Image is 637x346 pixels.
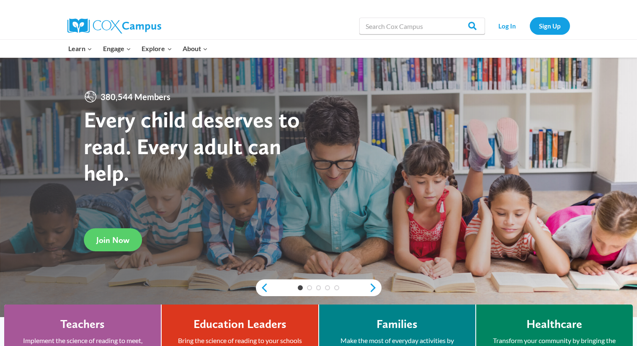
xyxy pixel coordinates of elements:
span: 380,544 Members [97,90,174,103]
h4: Education Leaders [193,317,286,331]
img: Cox Campus [67,18,161,34]
a: 1 [298,285,303,290]
span: Learn [68,43,92,54]
input: Search Cox Campus [359,18,485,34]
a: Sign Up [530,17,570,34]
a: 3 [316,285,321,290]
strong: Every child deserves to read. Every adult can help. [84,106,300,186]
span: Join Now [96,235,129,245]
a: 4 [325,285,330,290]
a: previous [256,283,268,293]
a: Join Now [84,228,142,251]
a: Log In [489,17,526,34]
a: next [369,283,382,293]
h4: Teachers [60,317,105,331]
h4: Healthcare [526,317,582,331]
a: 5 [334,285,339,290]
span: Engage [103,43,131,54]
span: Explore [142,43,172,54]
a: 2 [307,285,312,290]
h4: Families [377,317,418,331]
div: content slider buttons [256,279,382,296]
nav: Primary Navigation [63,40,213,57]
nav: Secondary Navigation [489,17,570,34]
span: About [183,43,208,54]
